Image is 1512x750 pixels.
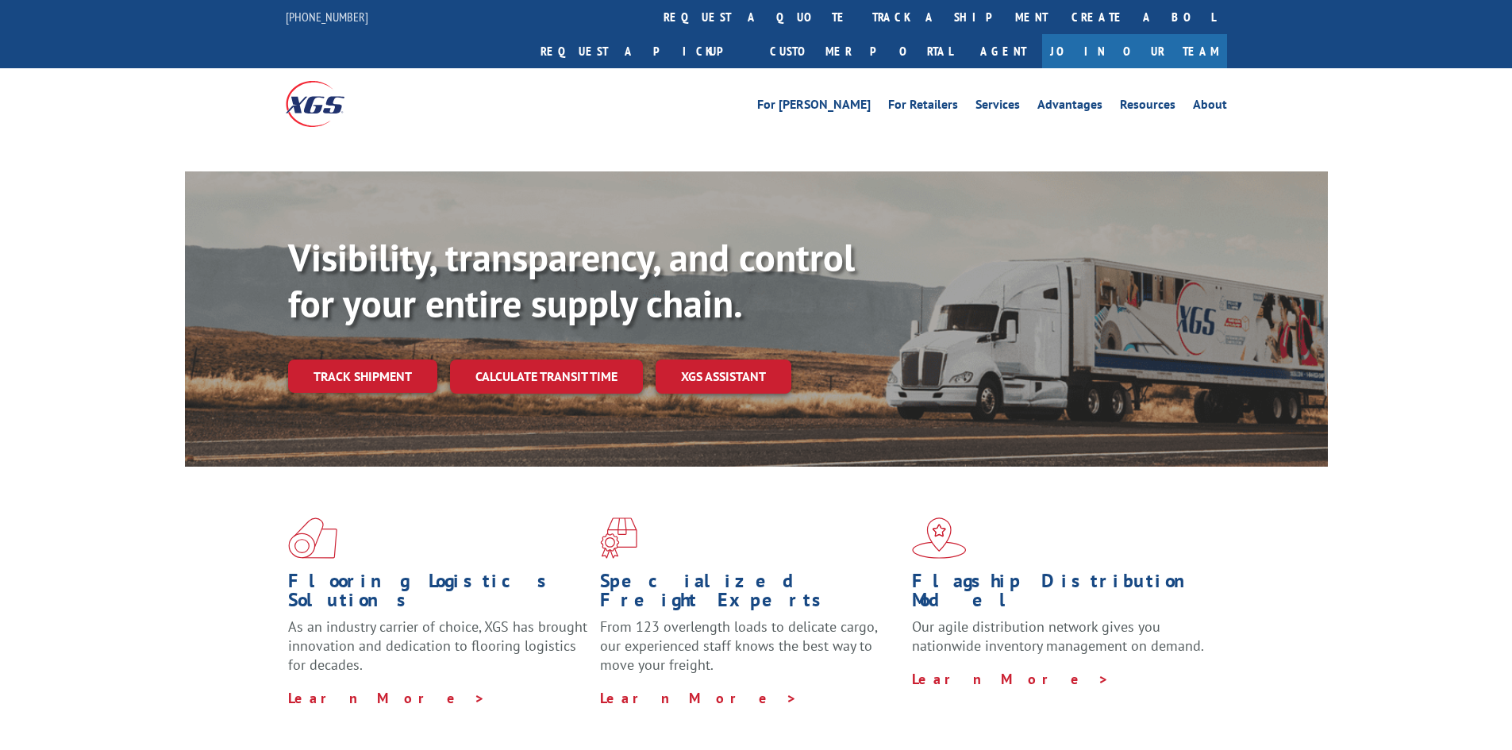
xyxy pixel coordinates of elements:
a: Learn More > [288,689,486,707]
span: As an industry carrier of choice, XGS has brought innovation and dedication to flooring logistics... [288,617,587,674]
a: Join Our Team [1042,34,1227,68]
h1: Flooring Logistics Solutions [288,571,588,617]
a: For Retailers [888,98,958,116]
a: Advantages [1037,98,1102,116]
p: From 123 overlength loads to delicate cargo, our experienced staff knows the best way to move you... [600,617,900,688]
b: Visibility, transparency, and control for your entire supply chain. [288,233,855,328]
a: Learn More > [912,670,1110,688]
a: Track shipment [288,360,437,393]
img: xgs-icon-flagship-distribution-model-red [912,517,967,559]
a: Learn More > [600,689,798,707]
a: Agent [964,34,1042,68]
h1: Flagship Distribution Model [912,571,1212,617]
img: xgs-icon-total-supply-chain-intelligence-red [288,517,337,559]
img: xgs-icon-focused-on-flooring-red [600,517,637,559]
a: XGS ASSISTANT [656,360,791,394]
a: Customer Portal [758,34,964,68]
a: For [PERSON_NAME] [757,98,871,116]
a: Calculate transit time [450,360,643,394]
a: [PHONE_NUMBER] [286,9,368,25]
a: Services [975,98,1020,116]
a: Resources [1120,98,1175,116]
a: About [1193,98,1227,116]
h1: Specialized Freight Experts [600,571,900,617]
a: Request a pickup [529,34,758,68]
span: Our agile distribution network gives you nationwide inventory management on demand. [912,617,1204,655]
